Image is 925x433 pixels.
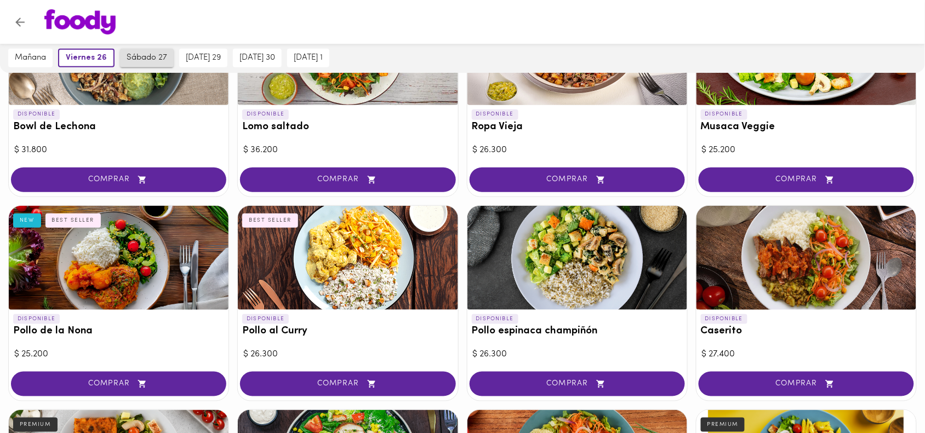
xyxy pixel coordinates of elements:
[13,326,224,337] h3: Pollo de la Nona
[701,109,747,119] p: DISPONIBLE
[45,213,101,228] div: BEST SELLER
[7,9,33,36] button: Volver
[242,314,289,324] p: DISPONIBLE
[14,348,223,361] div: $ 25.200
[25,175,213,184] span: COMPRAR
[233,49,282,67] button: [DATE] 30
[483,379,671,389] span: COMPRAR
[243,348,452,361] div: $ 26.300
[179,49,227,67] button: [DATE] 29
[470,168,685,192] button: COMPRAR
[294,53,323,63] span: [DATE] 1
[473,348,682,361] div: $ 26.300
[701,326,912,337] h3: Caserito
[25,379,213,389] span: COMPRAR
[13,418,58,432] div: PREMIUM
[242,122,453,133] h3: Lomo saltado
[472,122,683,133] h3: Ropa Vieja
[239,53,275,63] span: [DATE] 30
[701,314,747,324] p: DISPONIBLE
[254,379,442,389] span: COMPRAR
[13,122,224,133] h3: Bowl de Lechona
[66,53,107,63] span: viernes 26
[702,144,911,157] div: $ 25.200
[712,175,900,184] span: COMPRAR
[699,168,914,192] button: COMPRAR
[11,372,226,396] button: COMPRAR
[240,168,455,192] button: COMPRAR
[702,348,911,361] div: $ 27.400
[240,372,455,396] button: COMPRAR
[186,53,221,63] span: [DATE] 29
[11,168,226,192] button: COMPRAR
[44,9,116,34] img: logo.png
[243,144,452,157] div: $ 36.200
[472,326,683,337] h3: Pollo espinaca champiñón
[699,372,914,396] button: COMPRAR
[472,109,518,119] p: DISPONIBLE
[861,370,914,422] iframe: Messagebird Livechat Widget
[701,122,912,133] h3: Musaca Veggie
[242,326,453,337] h3: Pollo al Curry
[470,372,685,396] button: COMPRAR
[472,314,518,324] p: DISPONIBLE
[287,49,329,67] button: [DATE] 1
[696,206,916,310] div: Caserito
[14,144,223,157] div: $ 31.800
[473,144,682,157] div: $ 26.300
[483,175,671,184] span: COMPRAR
[254,175,442,184] span: COMPRAR
[467,206,687,310] div: Pollo espinaca champiñón
[15,53,46,63] span: mañana
[701,418,745,432] div: PREMIUM
[127,53,167,63] span: sábado 27
[8,49,53,67] button: mañana
[242,213,298,228] div: BEST SELLER
[13,109,60,119] p: DISPONIBLE
[58,49,115,67] button: viernes 26
[120,49,174,67] button: sábado 27
[712,379,900,389] span: COMPRAR
[242,109,289,119] p: DISPONIBLE
[13,213,41,228] div: NEW
[9,206,229,310] div: Pollo de la Nona
[13,314,60,324] p: DISPONIBLE
[238,206,458,310] div: Pollo al Curry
